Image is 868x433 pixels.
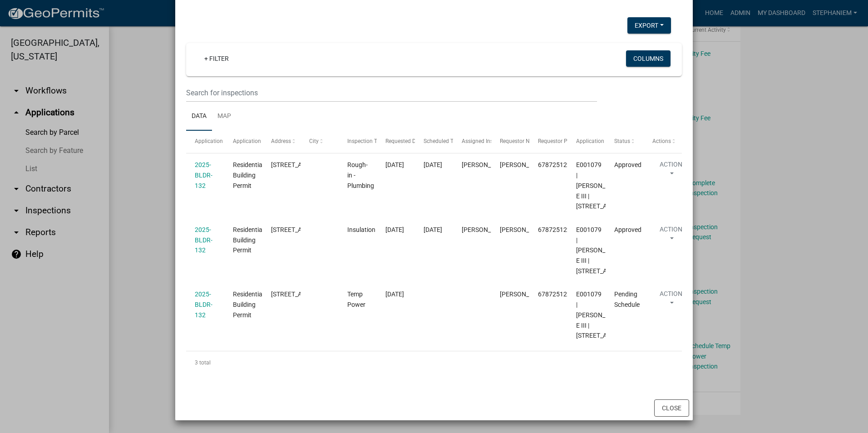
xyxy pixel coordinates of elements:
[576,161,632,210] span: E001079 | GILLILAND OLIVER E III | 122 POPLAR ST
[500,138,541,144] span: Requestor Name
[271,138,291,144] span: Address
[186,102,212,131] a: Data
[385,226,404,233] span: 06/24/2025
[500,226,548,233] span: Amy Stewart
[271,290,327,298] span: 122 POPLAR ST
[652,160,690,182] button: Action
[309,138,319,144] span: City
[233,138,274,144] span: Application Type
[491,131,529,153] datatable-header-cell: Requestor Name
[233,161,264,189] span: Residential Building Permit
[462,161,510,168] span: Cedrick Moreland
[500,290,548,298] span: Amy Stewart
[385,161,404,168] span: 06/12/2025
[652,138,671,144] span: Actions
[627,17,671,34] button: Export
[626,50,671,67] button: Columns
[538,161,574,168] span: 6787251221
[606,131,644,153] datatable-header-cell: Status
[186,131,224,153] datatable-header-cell: Application
[576,290,632,339] span: E001079 | GILLILAND OLIVER E III | 122 POPLAR ST
[614,138,630,144] span: Status
[462,226,510,233] span: Cedrick Moreland
[195,226,212,254] a: 2025-BLDR-132
[614,290,640,308] span: Pending Schedule
[195,138,223,144] span: Application
[385,138,424,144] span: Requested Date
[576,226,632,275] span: E001079 | GILLILAND OLIVER E III | 122 POPLAR ST
[424,225,444,235] div: [DATE]
[652,289,690,312] button: Action
[186,84,597,102] input: Search for inspections
[347,290,365,308] span: Temp Power
[567,131,606,153] datatable-header-cell: Application Description
[195,161,212,189] a: 2025-BLDR-132
[453,131,491,153] datatable-header-cell: Assigned Inspector
[652,225,690,247] button: Action
[233,226,264,254] span: Residential Building Permit
[197,50,236,67] a: + Filter
[644,131,682,153] datatable-header-cell: Actions
[500,161,548,168] span: Amy Stewart
[415,131,453,153] datatable-header-cell: Scheduled Time
[614,226,641,233] span: Approved
[538,226,574,233] span: 6787251221
[529,131,567,153] datatable-header-cell: Requestor Phone
[538,290,574,298] span: 6787251221
[301,131,339,153] datatable-header-cell: City
[262,131,301,153] datatable-header-cell: Address
[271,226,327,233] span: 122 POPLAR ST
[654,399,689,417] button: Close
[538,138,580,144] span: Requestor Phone
[347,161,374,189] span: Rough-in - Plumbing
[186,351,682,374] div: 3 total
[233,290,264,319] span: Residential Building Permit
[424,160,444,170] div: [DATE]
[347,138,386,144] span: Inspection Type
[195,290,212,319] a: 2025-BLDR-132
[385,290,404,298] span: 08/19/2025
[462,138,508,144] span: Assigned Inspector
[339,131,377,153] datatable-header-cell: Inspection Type
[347,226,375,233] span: Insulation
[212,102,237,131] a: Map
[614,161,641,168] span: Approved
[271,161,327,168] span: 122 POPLAR ST
[424,138,463,144] span: Scheduled Time
[377,131,415,153] datatable-header-cell: Requested Date
[576,138,633,144] span: Application Description
[224,131,262,153] datatable-header-cell: Application Type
